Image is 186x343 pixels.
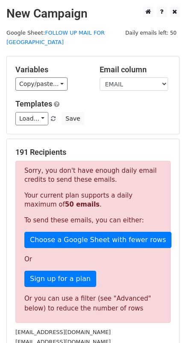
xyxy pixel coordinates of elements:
[143,302,186,343] iframe: Chat Widget
[15,329,111,335] small: [EMAIL_ADDRESS][DOMAIN_NAME]
[24,294,162,313] div: Or you can use a filter (see "Advanced" below) to reduce the number of rows
[15,77,68,91] a: Copy/paste...
[24,166,162,184] p: Sorry, you don't have enough daily email credits to send these emails.
[24,232,171,248] a: Choose a Google Sheet with fewer rows
[100,65,171,74] h5: Email column
[15,112,48,125] a: Load...
[6,30,105,46] small: Google Sheet:
[6,6,180,21] h2: New Campaign
[15,148,171,157] h5: 191 Recipients
[122,28,180,38] span: Daily emails left: 50
[15,65,87,74] h5: Variables
[6,30,105,46] a: FOLLOW UP MAIL FOR [GEOGRAPHIC_DATA]
[24,255,162,264] p: Or
[122,30,180,36] a: Daily emails left: 50
[24,271,96,287] a: Sign up for a plan
[24,191,162,209] p: Your current plan supports a daily maximum of .
[15,99,52,108] a: Templates
[65,201,100,208] strong: 50 emails
[24,216,162,225] p: To send these emails, you can either:
[62,112,84,125] button: Save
